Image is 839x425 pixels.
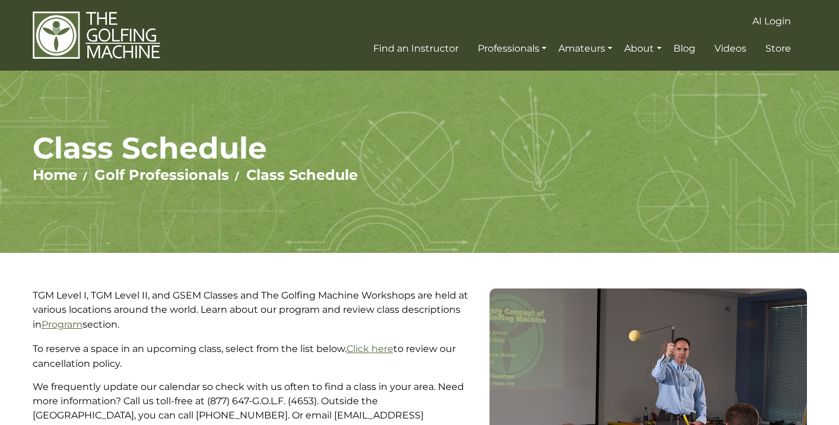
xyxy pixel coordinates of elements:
p: TGM Level I, TGM Level II, and GSEM Classes and The Golfing Machine Workshops are held at various... [33,288,481,332]
a: Click here [347,343,393,354]
span: Videos [714,43,746,54]
span: Find an Instructor [373,43,459,54]
h1: Class Schedule [33,130,807,166]
a: AI Login [749,11,794,32]
span: Store [765,43,791,54]
span: AI Login [752,15,791,27]
a: Program [42,319,82,330]
a: Amateurs [555,38,615,59]
a: Golf Professionals [94,166,229,183]
span: Blog [673,43,695,54]
a: Find an Instructor [370,38,462,59]
a: Professionals [475,38,549,59]
a: Videos [711,38,749,59]
a: Class Schedule [246,166,358,183]
a: About [621,38,664,59]
img: The Golfing Machine [33,11,160,60]
p: To reserve a space in an upcoming class, select from the list below. to review our cancellation p... [33,341,481,371]
a: Blog [670,38,698,59]
a: Store [762,38,794,59]
a: Home [33,166,77,183]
